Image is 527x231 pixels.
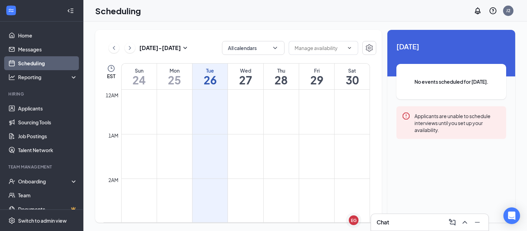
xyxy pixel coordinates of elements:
[192,67,228,74] div: Tue
[109,43,119,53] button: ChevronLeft
[18,217,67,224] div: Switch to admin view
[8,74,15,81] svg: Analysis
[414,112,501,133] div: Applicants are unable to schedule interviews until you set up your availability.
[157,64,192,89] a: August 25, 2025
[107,132,120,139] div: 1am
[506,8,510,14] div: J2
[107,221,120,228] div: 3am
[347,45,352,51] svg: ChevronDown
[410,78,492,85] span: No events scheduled for [DATE].
[18,129,77,143] a: Job Postings
[264,64,299,89] a: August 28, 2025
[335,74,370,86] h1: 30
[489,7,497,15] svg: QuestionInfo
[18,56,77,70] a: Scheduling
[18,42,77,56] a: Messages
[459,217,470,228] button: ChevronUp
[295,44,344,52] input: Manage availability
[228,74,263,86] h1: 27
[335,64,370,89] a: August 30, 2025
[299,64,334,89] a: August 29, 2025
[181,44,189,52] svg: SmallChevronDown
[228,67,263,74] div: Wed
[18,101,77,115] a: Applicants
[107,73,115,80] span: EST
[110,44,117,52] svg: ChevronLeft
[192,74,228,86] h1: 26
[67,7,74,14] svg: Collapse
[365,44,373,52] svg: Settings
[377,218,389,226] h3: Chat
[503,207,520,224] div: Open Intercom Messenger
[122,74,157,86] h1: 24
[402,112,410,120] svg: Error
[8,7,15,14] svg: WorkstreamLogo
[18,143,77,157] a: Talent Network
[122,64,157,89] a: August 24, 2025
[125,43,135,53] button: ChevronRight
[461,218,469,226] svg: ChevronUp
[362,41,376,55] button: Settings
[264,67,299,74] div: Thu
[264,74,299,86] h1: 28
[95,5,141,17] h1: Scheduling
[157,74,192,86] h1: 25
[8,91,76,97] div: Hiring
[473,218,481,226] svg: Minimize
[8,217,15,224] svg: Settings
[139,44,181,52] h3: [DATE] - [DATE]
[448,218,456,226] svg: ComposeMessage
[396,41,506,52] span: [DATE]
[157,67,192,74] div: Mon
[299,74,334,86] h1: 29
[8,164,76,170] div: Team Management
[18,115,77,129] a: Sourcing Tools
[335,67,370,74] div: Sat
[18,202,77,216] a: DocumentsCrown
[272,44,279,51] svg: ChevronDown
[8,178,15,185] svg: UserCheck
[126,44,133,52] svg: ChevronRight
[107,64,115,73] svg: Clock
[104,91,120,99] div: 12am
[122,67,157,74] div: Sun
[472,217,483,228] button: Minimize
[107,176,120,184] div: 2am
[18,178,72,185] div: Onboarding
[447,217,458,228] button: ComposeMessage
[228,64,263,89] a: August 27, 2025
[474,7,482,15] svg: Notifications
[192,64,228,89] a: August 26, 2025
[299,67,334,74] div: Fri
[222,41,285,55] button: All calendarsChevronDown
[18,188,77,202] a: Team
[351,217,357,223] div: EG
[18,74,78,81] div: Reporting
[18,28,77,42] a: Home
